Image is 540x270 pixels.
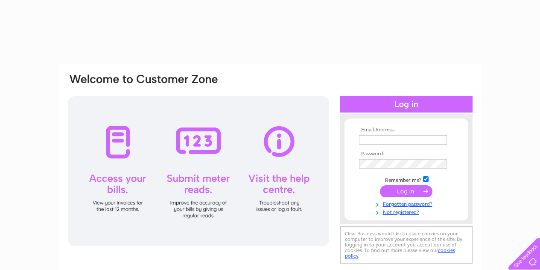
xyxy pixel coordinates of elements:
[345,247,455,259] a: cookies policy
[357,151,456,157] th: Password:
[359,199,456,208] a: Forgotten password?
[340,226,473,264] div: Clear Business would like to place cookies on your computer to improve your experience of the sit...
[357,175,456,184] td: Remember me?
[357,127,456,133] th: Email Address:
[380,185,432,197] input: Submit
[359,208,456,216] a: Not registered?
